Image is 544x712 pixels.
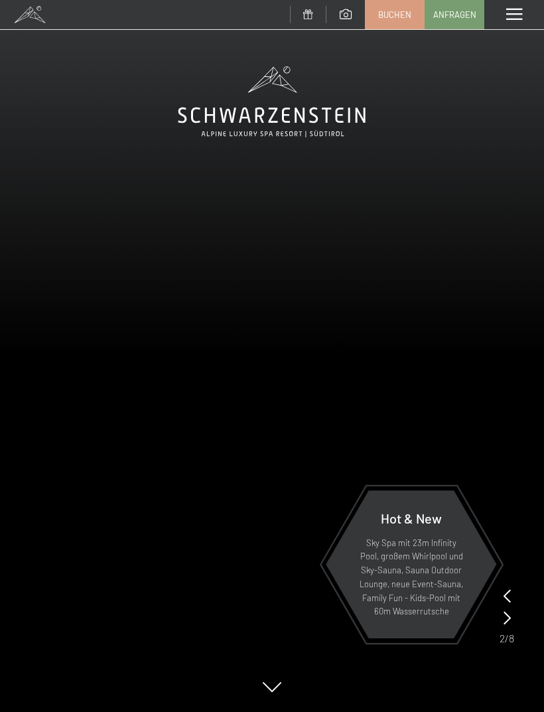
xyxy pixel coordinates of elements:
span: Hot & New [381,510,442,526]
a: Anfragen [425,1,484,29]
p: Sky Spa mit 23m Infinity Pool, großem Whirlpool und Sky-Sauna, Sauna Outdoor Lounge, neue Event-S... [358,536,464,619]
a: Hot & New Sky Spa mit 23m Infinity Pool, großem Whirlpool und Sky-Sauna, Sauna Outdoor Lounge, ne... [325,490,498,639]
span: Anfragen [433,9,476,21]
span: / [505,631,509,646]
span: Buchen [378,9,411,21]
a: Buchen [366,1,424,29]
span: 8 [509,631,514,646]
span: 2 [500,631,505,646]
